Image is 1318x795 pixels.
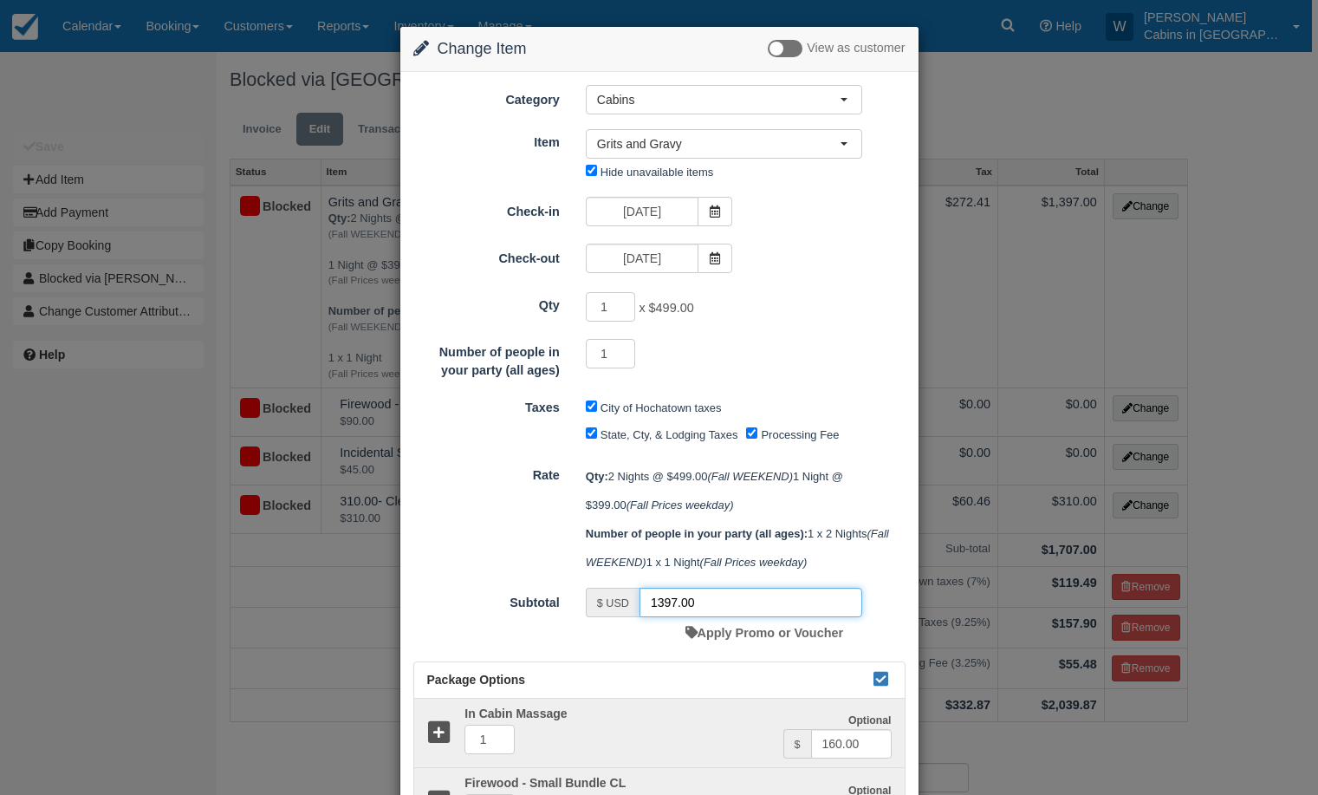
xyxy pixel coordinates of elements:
[707,470,793,483] em: (Fall WEEKEND)
[601,401,722,414] label: City of Hochatown taxes
[586,85,862,114] button: Cabins
[597,597,629,609] small: $ USD
[400,393,573,417] label: Taxes
[848,714,892,727] strong: Optional
[400,460,573,485] label: Rate
[597,135,840,153] span: Grits and Gravy
[400,244,573,268] label: Check-out
[451,707,782,720] h5: In Cabin Massage
[586,470,608,483] strong: Qty
[414,699,905,768] a: Optional $
[427,673,526,687] span: Package Options
[400,588,573,612] label: Subtotal
[685,626,843,640] a: Apply Promo or Voucher
[400,197,573,221] label: Check-in
[601,166,713,179] label: Hide unavailable items
[400,337,573,379] label: Number of people in your party (all ages)
[795,739,801,751] small: $
[586,129,862,159] button: Grits and Gravy
[807,42,905,55] span: View as customer
[700,556,808,569] em: (Fall Prices weekday)
[400,290,573,315] label: Qty
[586,339,636,368] input: Number of people in your party (all ages)
[400,127,573,152] label: Item
[573,462,919,577] div: 2 Nights @ $499.00 1 Night @ $399.00 1 x 2 Nights 1 x 1 Night
[586,527,808,540] strong: Number of people in your party (all ages)
[639,302,693,316] span: x $499.00
[761,428,839,441] label: Processing Fee
[586,292,636,322] input: Qty
[438,40,527,57] span: Change Item
[597,91,840,108] span: Cabins
[601,428,738,441] label: State, Cty, & Lodging Taxes
[400,85,573,109] label: Category
[627,499,734,512] em: (Fall Prices weekday)
[451,777,782,790] h5: Firewood - Small Bundle CL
